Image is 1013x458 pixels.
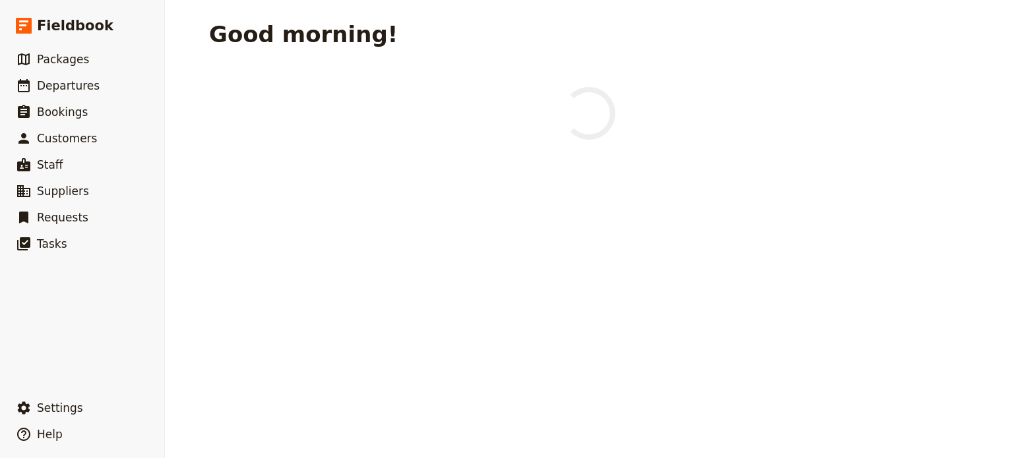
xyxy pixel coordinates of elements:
span: Departures [37,79,100,92]
span: Staff [37,158,63,171]
span: Packages [37,53,89,66]
span: Settings [37,401,83,415]
span: Tasks [37,237,67,250]
span: Requests [37,211,88,224]
span: Customers [37,132,97,145]
span: Fieldbook [37,16,113,36]
span: Help [37,428,63,441]
span: Suppliers [37,185,89,198]
h1: Good morning! [209,21,398,47]
span: Bookings [37,105,88,119]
